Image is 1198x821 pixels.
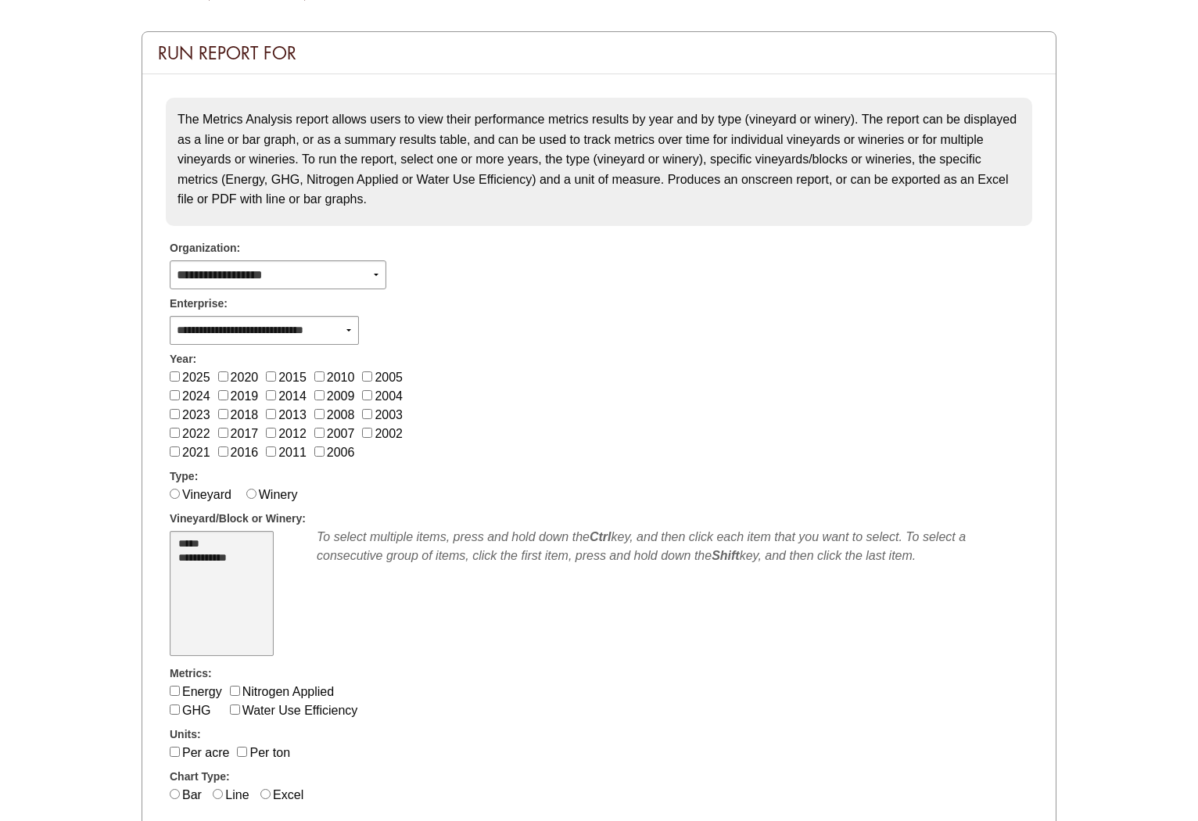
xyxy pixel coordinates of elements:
label: Per ton [249,746,290,759]
label: 2012 [278,427,307,440]
label: 2011 [278,446,307,459]
label: 2020 [231,371,259,384]
span: Units: [170,726,201,743]
div: To select multiple items, press and hold down the key, and then click each item that you want to ... [317,528,1028,565]
div: Run Report For [142,32,1056,74]
label: 2015 [278,371,307,384]
label: 2008 [327,408,355,421]
label: 2021 [182,446,210,459]
label: Line [225,788,249,801]
span: Organization: [170,240,240,256]
span: Metrics: [170,665,212,682]
label: 2014 [278,389,307,403]
span: Type: [170,468,198,485]
label: 2002 [375,427,403,440]
label: 2022 [182,427,210,440]
p: The Metrics Analysis report allows users to view their performance metrics results by year and by... [178,109,1020,210]
b: Shift [712,549,740,562]
label: 2018 [231,408,259,421]
b: Ctrl [590,530,612,543]
label: 2005 [375,371,403,384]
label: Winery [259,488,298,501]
label: GHG [182,704,210,717]
label: 2025 [182,371,210,384]
span: Vineyard/Block or Winery: [170,511,306,527]
label: 2007 [327,427,355,440]
label: Nitrogen Applied [242,685,334,698]
label: 2009 [327,389,355,403]
label: Vineyard [182,488,231,501]
label: Per acre [182,746,229,759]
span: Chart Type: [170,769,230,785]
label: 2006 [327,446,355,459]
label: Water Use Efficiency [242,704,358,717]
label: 2013 [278,408,307,421]
label: Energy [182,685,222,698]
label: Bar [182,788,202,801]
span: Enterprise: [170,296,228,312]
label: 2016 [231,446,259,459]
label: 2017 [231,427,259,440]
label: 2004 [375,389,403,403]
label: 2024 [182,389,210,403]
label: 2019 [231,389,259,403]
span: Year: [170,351,196,367]
label: Excel [273,788,303,801]
label: 2003 [375,408,403,421]
label: 2023 [182,408,210,421]
label: 2010 [327,371,355,384]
